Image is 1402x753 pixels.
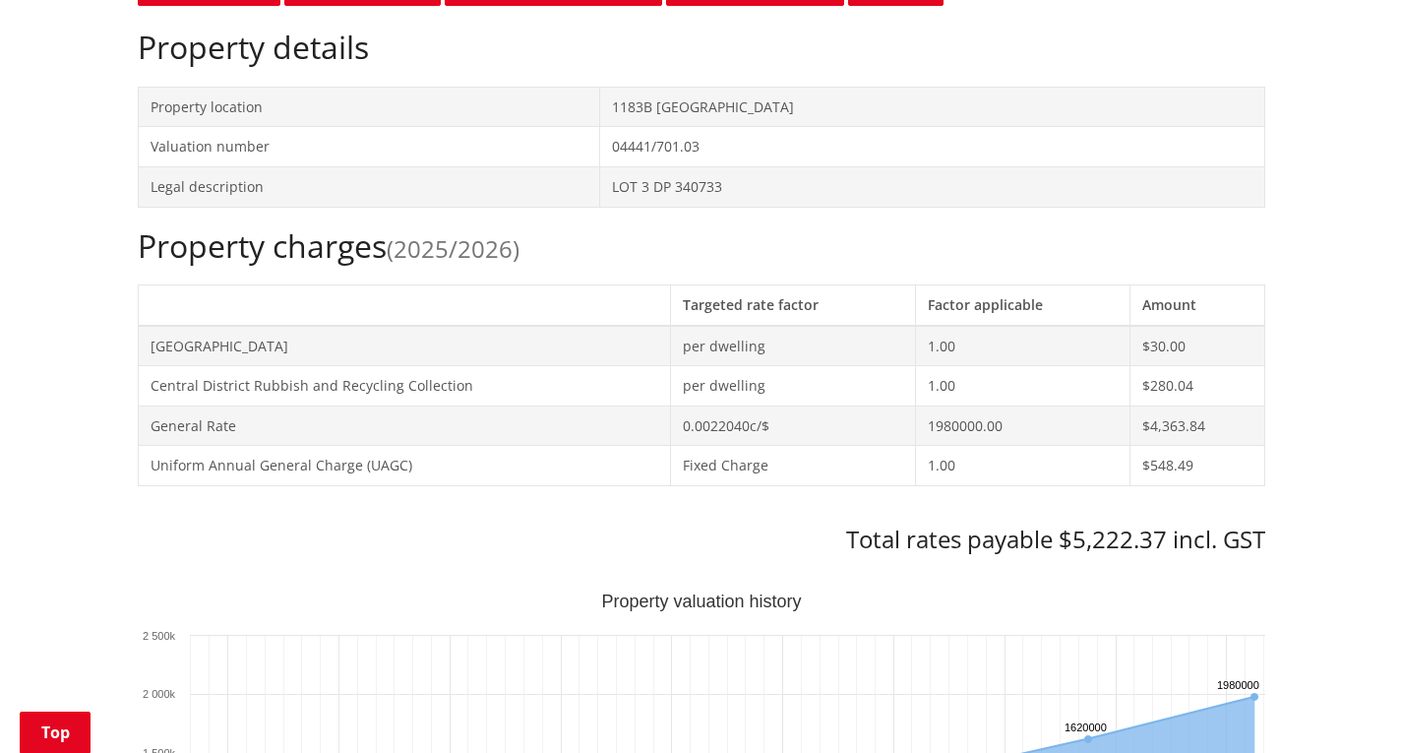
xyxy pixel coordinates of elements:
td: Valuation number [138,127,600,167]
td: 1183B [GEOGRAPHIC_DATA] [600,87,1264,127]
th: Amount [1130,284,1264,325]
text: 1980000 [1217,679,1259,691]
iframe: Messenger Launcher [1311,670,1382,741]
td: 1.00 [916,326,1130,366]
td: General Rate [138,406,670,446]
text: 1620000 [1065,722,1107,733]
path: Wednesday, Jun 30, 12:00, 1,620,000. Capital Value. [1084,735,1092,743]
td: Property location [138,87,600,127]
td: LOT 3 DP 340733 [600,166,1264,207]
h2: Property details [138,29,1265,66]
path: Sunday, Jun 30, 12:00, 1,980,000. Capital Value. [1250,693,1258,701]
span: (2025/2026) [387,232,519,265]
td: Fixed Charge [670,446,916,486]
text: 2 500k [142,630,175,642]
td: 1.00 [916,446,1130,486]
td: Uniform Annual General Charge (UAGC) [138,446,670,486]
text: 2 000k [142,688,175,700]
td: 1.00 [916,366,1130,407]
td: Central District Rubbish and Recycling Collection [138,366,670,407]
a: Top [20,712,91,753]
td: 1980000.00 [916,406,1130,446]
th: Targeted rate factor [670,284,916,325]
h3: Total rates payable $5,222.37 incl. GST [138,526,1265,554]
text: Property valuation history [601,592,801,611]
h2: Property charges [138,227,1265,265]
td: [GEOGRAPHIC_DATA] [138,326,670,366]
td: 04441/701.03 [600,127,1264,167]
td: $548.49 [1130,446,1264,486]
td: Legal description [138,166,600,207]
td: $280.04 [1130,366,1264,407]
td: 0.0022040c/$ [670,406,916,446]
td: per dwelling [670,366,916,407]
td: per dwelling [670,326,916,366]
th: Factor applicable [916,284,1130,325]
td: $30.00 [1130,326,1264,366]
td: $4,363.84 [1130,406,1264,446]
